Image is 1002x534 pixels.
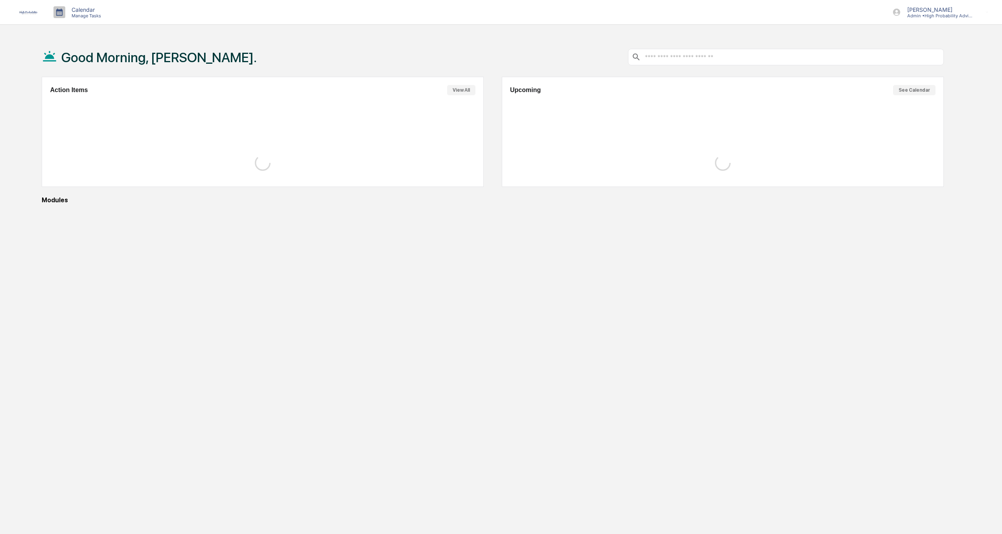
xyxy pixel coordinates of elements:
[61,50,257,65] h1: Good Morning, [PERSON_NAME].
[65,13,105,18] p: Manage Tasks
[901,6,974,13] p: [PERSON_NAME]
[65,6,105,13] p: Calendar
[510,87,541,94] h2: Upcoming
[19,10,38,15] img: logo
[50,87,88,94] h2: Action Items
[447,85,475,95] button: View All
[893,85,936,95] button: See Calendar
[901,13,974,18] p: Admin • High Probability Advisors, LLC
[42,196,943,204] div: Modules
